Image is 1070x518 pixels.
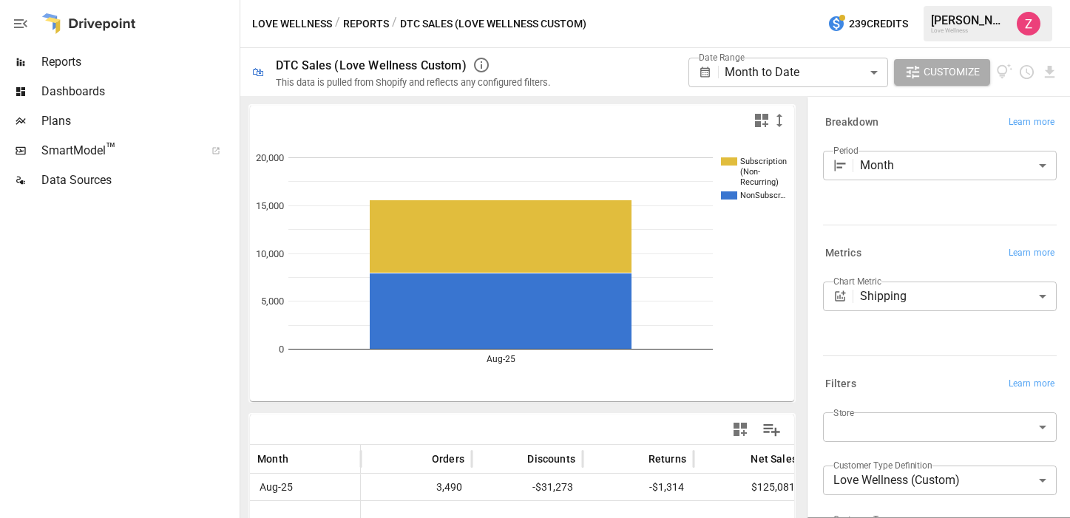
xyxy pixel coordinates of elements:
[825,376,856,392] h6: Filters
[434,474,464,500] span: 3,490
[823,466,1057,495] div: Love Wellness (Custom)
[822,10,914,38] button: 239Credits
[833,459,932,471] label: Customer Type Definition
[931,13,1008,27] div: [PERSON_NAME]
[860,282,1057,311] div: Shipping
[106,140,116,158] span: ™
[279,344,284,355] text: 0
[487,354,515,364] text: Aug-25
[276,58,467,72] div: DTC Sales (Love Wellness Custom)
[749,474,797,500] span: $125,081
[276,77,550,88] div: This data is pulled from Shopify and reflects any configured filters.
[931,27,1008,34] div: Love Wellness
[250,135,794,401] svg: A chart.
[825,115,878,131] h6: Breakdown
[751,451,797,466] span: Net Sales
[41,83,237,100] span: Dashboards
[335,15,340,33] div: /
[530,474,575,500] span: -$31,273
[252,15,332,33] button: Love Wellness
[432,451,464,466] span: Orders
[257,451,288,466] span: Month
[1008,3,1049,44] button: Zoe Keller
[256,200,284,211] text: 15,000
[860,151,1057,180] div: Month
[257,474,295,500] span: Aug-25
[256,248,284,259] text: 10,000
[728,449,749,469] button: Sort
[261,296,284,307] text: 5,000
[833,275,881,287] label: Chart Metric
[740,191,785,200] text: NonSubscr…
[740,167,760,177] text: (Non-
[626,449,647,469] button: Sort
[410,449,430,469] button: Sort
[41,53,237,71] span: Reports
[924,63,980,81] span: Customize
[649,451,686,466] span: Returns
[825,245,861,262] h6: Metrics
[740,157,787,166] text: Subscription
[849,15,908,33] span: 239 Credits
[996,59,1013,86] button: View documentation
[527,451,575,466] span: Discounts
[290,449,311,469] button: Sort
[505,449,526,469] button: Sort
[343,15,389,33] button: Reports
[1009,377,1054,392] span: Learn more
[1009,246,1054,261] span: Learn more
[252,65,264,79] div: 🛍
[1018,64,1035,81] button: Schedule report
[647,474,686,500] span: -$1,314
[833,144,859,157] label: Period
[41,171,237,189] span: Data Sources
[1009,115,1054,130] span: Learn more
[755,413,788,446] button: Manage Columns
[894,59,990,86] button: Customize
[740,177,779,187] text: Recurring)
[392,15,397,33] div: /
[1017,12,1040,35] img: Zoe Keller
[1041,64,1058,81] button: Download report
[41,142,195,160] span: SmartModel
[699,51,745,64] label: Date Range
[256,152,284,163] text: 20,000
[725,65,799,79] span: Month to Date
[833,406,854,419] label: Store
[41,112,237,130] span: Plans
